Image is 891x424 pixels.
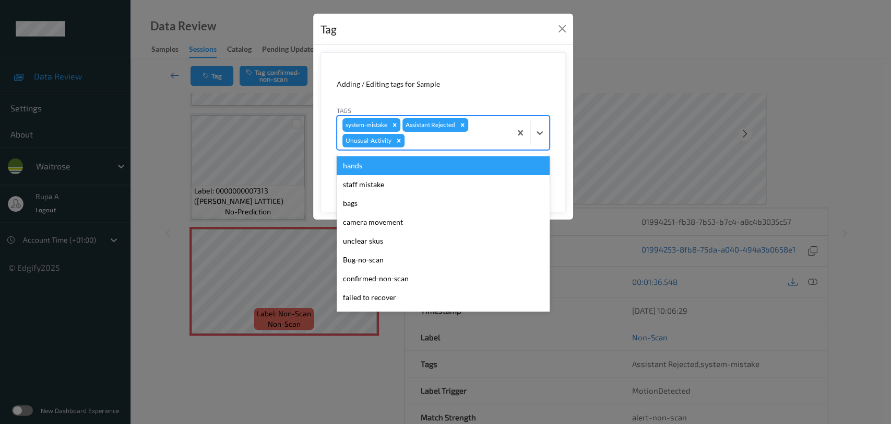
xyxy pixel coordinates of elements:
div: Remove system-mistake [389,118,400,132]
div: staff mistake [337,175,550,194]
div: Adding / Editing tags for Sample [337,79,550,89]
button: Close [555,21,569,36]
div: Bug-no-scan [337,250,550,269]
div: hands [337,156,550,175]
div: Remove Unusual-Activity [393,134,405,147]
div: Remove Assistant Rejected [457,118,468,132]
div: camera movement [337,213,550,232]
div: unclear skus [337,232,550,250]
div: confirmed-non-scan [337,269,550,288]
div: system-mistake [342,118,389,132]
div: failed to recover [337,288,550,307]
div: bags [337,194,550,213]
div: Unusual-Activity [342,134,393,147]
div: Tag [320,21,337,38]
div: product recovered [337,307,550,326]
label: Tags [337,106,351,115]
div: Assistant Rejected [402,118,457,132]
